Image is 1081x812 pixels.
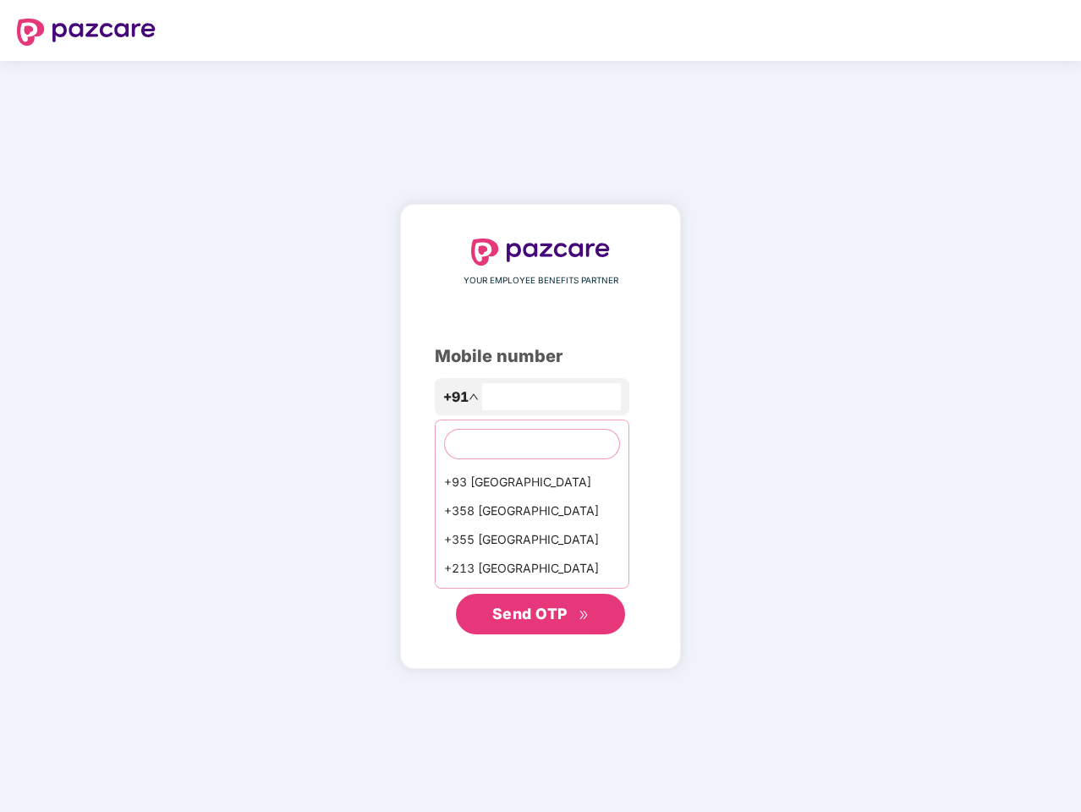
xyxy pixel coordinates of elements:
img: logo [471,239,610,266]
div: +358 [GEOGRAPHIC_DATA] [436,497,628,525]
span: up [469,392,479,402]
img: logo [17,19,156,46]
span: double-right [579,610,590,621]
span: Send OTP [492,605,568,623]
span: +91 [443,387,469,408]
span: YOUR EMPLOYEE BENEFITS PARTNER [464,274,618,288]
button: Send OTPdouble-right [456,594,625,634]
div: +355 [GEOGRAPHIC_DATA] [436,525,628,554]
div: +93 [GEOGRAPHIC_DATA] [436,468,628,497]
div: +1684 AmericanSamoa [436,583,628,612]
div: Mobile number [435,343,646,370]
div: +213 [GEOGRAPHIC_DATA] [436,554,628,583]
